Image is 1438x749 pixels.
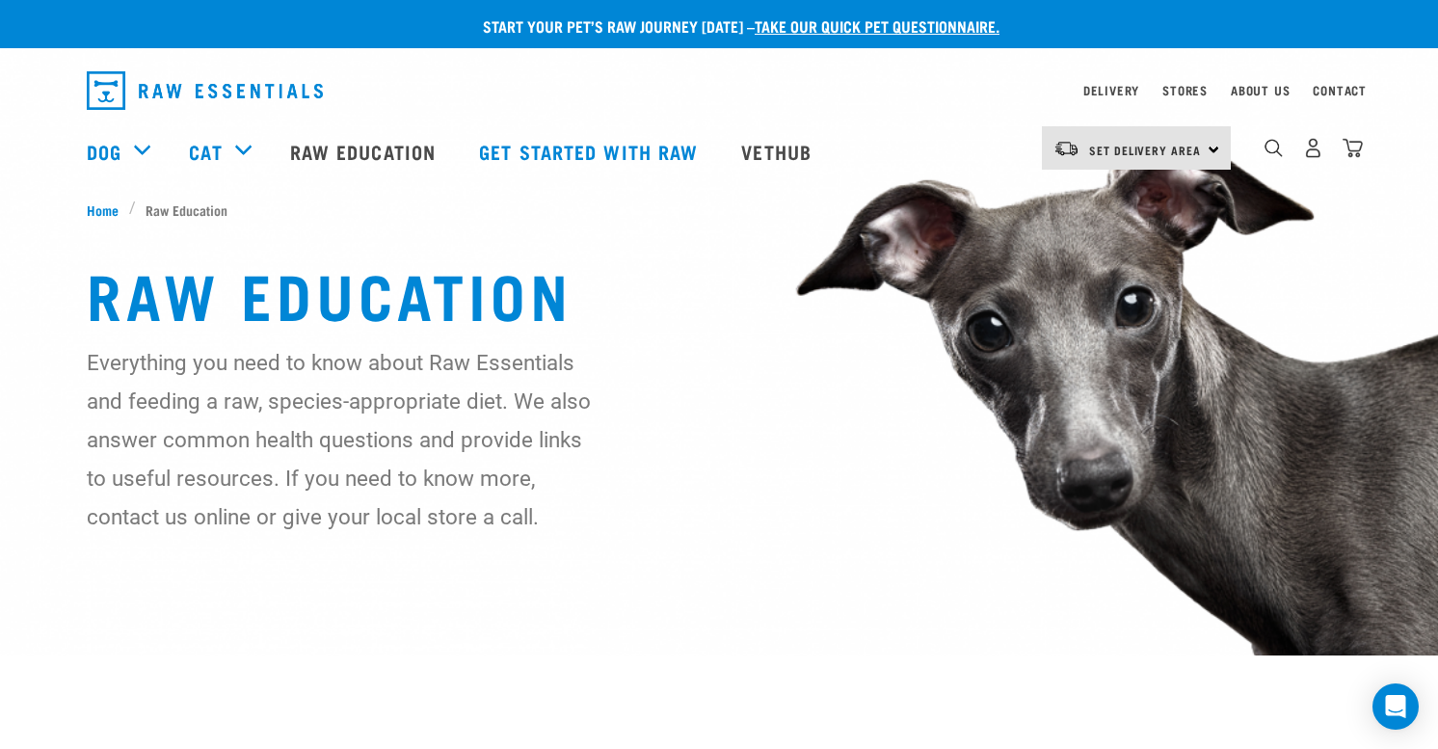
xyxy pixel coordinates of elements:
[1265,139,1283,157] img: home-icon-1@2x.png
[271,113,460,190] a: Raw Education
[87,200,119,220] span: Home
[1372,683,1419,730] div: Open Intercom Messenger
[1162,87,1208,94] a: Stores
[1343,138,1363,158] img: home-icon@2x.png
[87,258,1351,328] h1: Raw Education
[87,343,593,536] p: Everything you need to know about Raw Essentials and feeding a raw, species-appropriate diet. We ...
[87,200,1351,220] nav: breadcrumbs
[87,137,121,166] a: Dog
[1303,138,1323,158] img: user.png
[1231,87,1290,94] a: About Us
[1083,87,1139,94] a: Delivery
[1053,140,1079,157] img: van-moving.png
[189,137,222,166] a: Cat
[87,71,323,110] img: Raw Essentials Logo
[460,113,722,190] a: Get started with Raw
[87,200,129,220] a: Home
[71,64,1367,118] nav: dropdown navigation
[1313,87,1367,94] a: Contact
[755,21,999,30] a: take our quick pet questionnaire.
[722,113,836,190] a: Vethub
[1089,147,1201,153] span: Set Delivery Area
